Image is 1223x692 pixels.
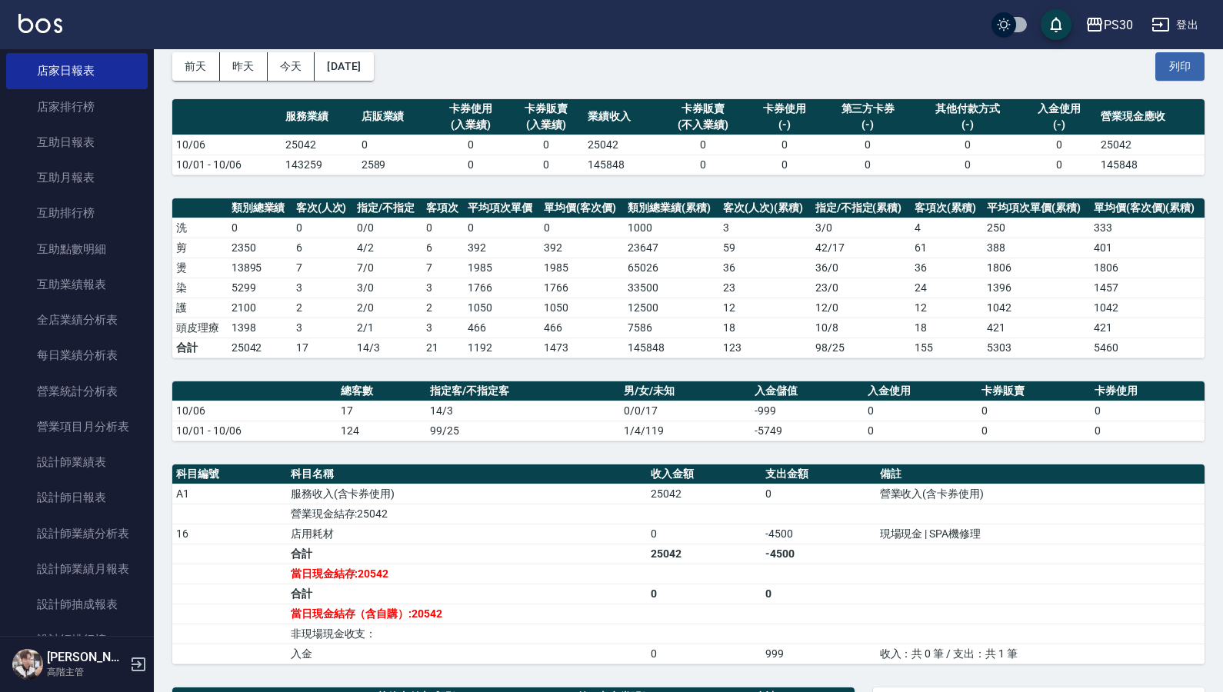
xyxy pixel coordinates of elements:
[172,278,228,298] td: 染
[353,318,422,338] td: 2 / 1
[540,298,624,318] td: 1050
[540,238,624,258] td: 392
[464,218,540,238] td: 0
[624,198,719,218] th: 類別總業績(累積)
[1090,238,1205,258] td: 401
[464,258,540,278] td: 1985
[228,298,292,318] td: 2100
[437,101,505,117] div: 卡券使用
[172,464,1205,664] table: a dense table
[292,318,354,338] td: 3
[584,155,659,175] td: 145848
[18,14,62,33] img: Logo
[1091,421,1205,441] td: 0
[719,338,811,358] td: 123
[358,155,433,175] td: 2589
[584,99,659,135] th: 業績收入
[337,381,426,401] th: 總客數
[1091,401,1205,421] td: 0
[761,644,876,664] td: 999
[353,338,422,358] td: 14/3
[624,258,719,278] td: 65026
[540,258,624,278] td: 1985
[811,218,911,238] td: 3 / 0
[6,267,148,302] a: 互助業績報表
[911,238,983,258] td: 61
[624,318,719,338] td: 7586
[1021,155,1097,175] td: 0
[172,135,282,155] td: 10/06
[512,101,580,117] div: 卡券販賣
[660,155,747,175] td: 0
[719,278,811,298] td: 23
[172,338,228,358] td: 合計
[337,401,426,421] td: 17
[426,421,620,441] td: 99/25
[822,155,914,175] td: 0
[761,544,876,564] td: -4500
[1090,258,1205,278] td: 1806
[353,218,422,238] td: 0 / 0
[584,135,659,155] td: 25042
[914,135,1021,155] td: 0
[172,298,228,318] td: 護
[508,135,584,155] td: 0
[512,117,580,133] div: (入業績)
[620,381,751,401] th: 男/女/未知
[624,298,719,318] td: 12500
[228,338,292,358] td: 25042
[918,101,1018,117] div: 其他付款方式
[647,464,761,484] th: 收入金額
[6,231,148,267] a: 互助點數明細
[1090,318,1205,338] td: 421
[422,258,465,278] td: 7
[422,238,465,258] td: 6
[911,258,983,278] td: 36
[761,464,876,484] th: 支出金額
[751,401,865,421] td: -999
[1155,52,1205,81] button: 列印
[287,644,647,664] td: 入金
[1041,9,1071,40] button: save
[6,622,148,657] a: 設計師排行榜
[287,584,647,604] td: 合計
[6,444,148,480] a: 設計師業績表
[624,218,719,238] td: 1000
[12,649,43,680] img: Person
[1097,99,1205,135] th: 營業現金應收
[464,278,540,298] td: 1766
[811,338,911,358] td: 98/25
[761,524,876,544] td: -4500
[228,198,292,218] th: 類別總業績
[747,155,822,175] td: 0
[422,278,465,298] td: 3
[719,198,811,218] th: 客次(人次)(累積)
[647,584,761,604] td: 0
[983,218,1090,238] td: 250
[353,258,422,278] td: 7 / 0
[228,258,292,278] td: 13895
[747,135,822,155] td: 0
[6,338,148,373] a: 每日業績分析表
[292,198,354,218] th: 客次(人次)
[315,52,373,81] button: [DATE]
[433,155,508,175] td: 0
[540,338,624,358] td: 1473
[751,381,865,401] th: 入金儲值
[719,318,811,338] td: 18
[911,198,983,218] th: 客項次(累積)
[508,155,584,175] td: 0
[464,298,540,318] td: 1050
[1090,338,1205,358] td: 5460
[6,551,148,587] a: 設計師業績月報表
[1097,155,1205,175] td: 145848
[624,238,719,258] td: 23647
[876,464,1205,484] th: 備註
[6,53,148,88] a: 店家日報表
[228,278,292,298] td: 5299
[751,117,818,133] div: (-)
[647,524,761,544] td: 0
[287,564,647,584] td: 當日現金結存:20542
[811,278,911,298] td: 23 / 0
[464,338,540,358] td: 1192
